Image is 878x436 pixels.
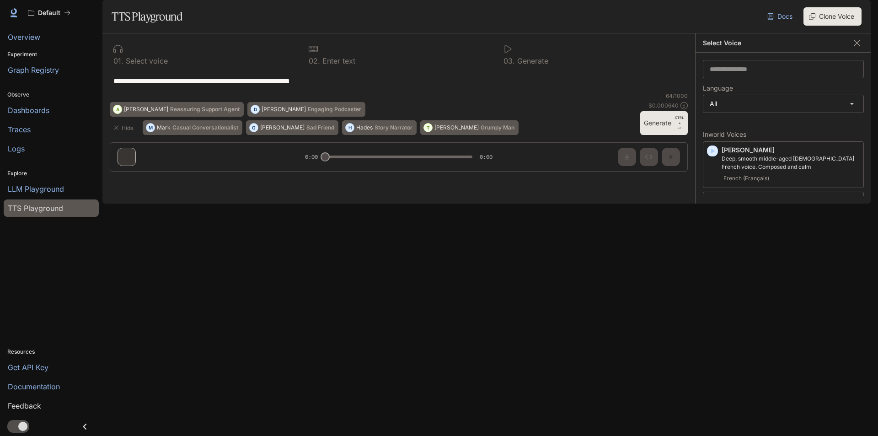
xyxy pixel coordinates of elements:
p: [PERSON_NAME] [260,125,305,130]
button: A[PERSON_NAME]Reassuring Support Agent [110,102,244,117]
button: Hide [110,120,139,135]
p: Engaging Podcaster [308,107,361,112]
p: Sad Friend [306,125,334,130]
p: 0 3 . [503,57,515,65]
p: Hades [356,125,373,130]
div: O [250,120,258,135]
p: ⏎ [675,115,684,131]
p: [PERSON_NAME] [262,107,306,112]
p: Mark [157,125,171,130]
p: $ 0.000640 [648,102,679,109]
p: [PERSON_NAME] [722,145,860,155]
p: 0 2 . [309,57,320,65]
p: Grumpy Man [481,125,514,130]
p: 0 1 . [113,57,123,65]
button: HHadesStory Narrator [342,120,417,135]
p: Casual Conversationalist [172,125,238,130]
p: Default [38,9,60,17]
span: French (Français) [722,173,771,184]
p: [PERSON_NAME] [124,107,168,112]
div: T [424,120,432,135]
button: MMarkCasual Conversationalist [143,120,242,135]
p: Deep, smooth middle-aged male French voice. Composed and calm [722,155,860,171]
div: M [146,120,155,135]
p: Enter text [320,57,355,65]
a: Docs [766,7,796,26]
p: Select voice [123,57,168,65]
p: Story Narrator [375,125,412,130]
p: Inworld Voices [703,131,864,138]
div: D [251,102,259,117]
button: T[PERSON_NAME]Grumpy Man [420,120,519,135]
div: A [113,102,122,117]
p: Reassuring Support Agent [170,107,240,112]
div: H [346,120,354,135]
p: [PERSON_NAME] [722,196,860,205]
button: GenerateCTRL +⏎ [640,111,688,135]
p: Generate [515,57,548,65]
p: 64 / 1000 [666,92,688,100]
p: Language [703,85,733,92]
p: CTRL + [675,115,684,126]
button: O[PERSON_NAME]Sad Friend [246,120,338,135]
p: [PERSON_NAME] [434,125,479,130]
div: All [703,95,863,113]
button: All workspaces [24,4,75,22]
button: D[PERSON_NAME]Engaging Podcaster [247,102,365,117]
h1: TTS Playground [112,7,182,26]
button: Clone Voice [803,7,862,26]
